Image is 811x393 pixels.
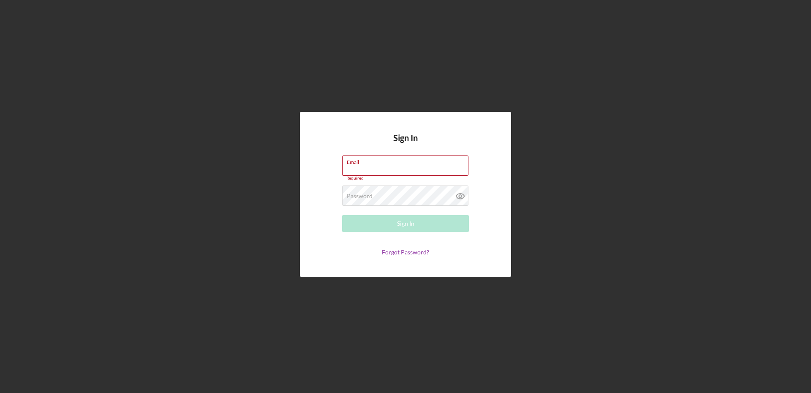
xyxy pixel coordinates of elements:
a: Forgot Password? [382,248,429,256]
div: Required [342,176,469,181]
label: Password [347,193,373,199]
h4: Sign In [393,133,418,156]
label: Email [347,156,468,165]
div: Sign In [397,215,414,232]
button: Sign In [342,215,469,232]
